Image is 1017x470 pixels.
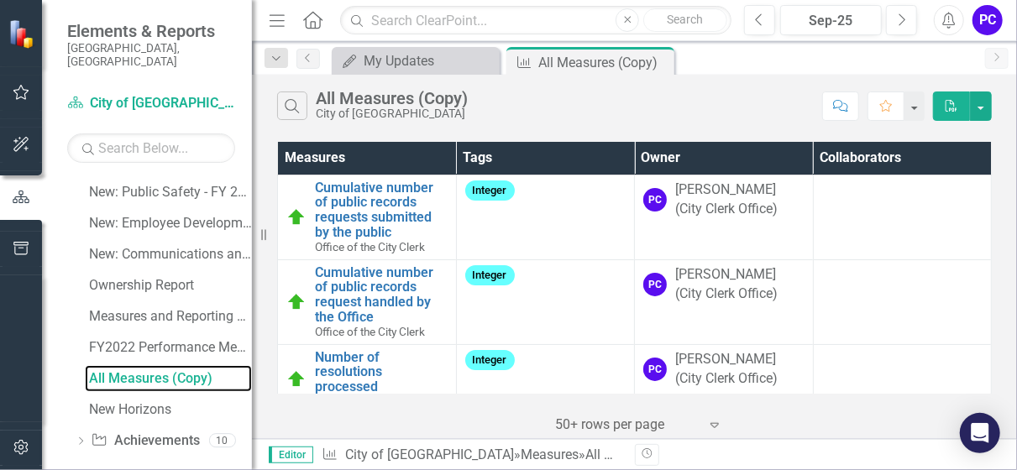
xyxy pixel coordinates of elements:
[316,89,468,107] div: All Measures (Copy)
[635,344,814,414] td: Double-Click to Edit
[813,259,992,344] td: Double-Click to Edit
[315,265,448,324] a: Cumulative number of public records request handled by the Office
[675,180,805,219] div: [PERSON_NAME] (City Clerk Office)
[89,185,252,200] div: New: Public Safety - FY 2025 Q1 Report
[786,11,876,31] div: Sep-25
[675,350,805,389] div: [PERSON_NAME] (City Clerk Office)
[89,309,252,324] div: Measures and Reporting Frequency
[91,431,200,451] a: Achievements
[643,8,727,32] button: Search
[364,50,495,71] div: My Updates
[67,133,235,163] input: Search Below...
[456,259,635,344] td: Double-Click to Edit
[89,371,252,386] div: All Measures (Copy)
[278,175,457,259] td: Double-Click to Edit Right Click for Context Menu
[286,207,307,227] img: On Track (80% or higher)
[521,446,579,462] a: Measures
[67,41,235,69] small: [GEOGRAPHIC_DATA], [GEOGRAPHIC_DATA]
[538,52,670,73] div: All Measures (Copy)
[813,344,992,414] td: Double-Click to Edit
[780,5,882,35] button: Sep-25
[315,180,448,239] a: Cumulative number of public records requests submitted by the public
[322,446,622,465] div: » »
[972,5,1003,35] button: PC
[85,334,252,361] a: FY2022 Performance Measure Highlights
[813,175,992,259] td: Double-Click to Edit
[89,247,252,262] div: New: Communications and Civic Engagement - FY 2024 Performance Report
[286,369,307,389] img: On Track (80% or higher)
[465,350,515,371] span: Integer
[585,446,705,462] div: All Measures (Copy)
[675,265,805,304] div: [PERSON_NAME] (City Clerk Office)
[209,434,236,448] div: 10
[85,396,252,423] a: New Horizons
[85,303,252,330] a: Measures and Reporting Frequency
[278,259,457,344] td: Double-Click to Edit Right Click for Context Menu
[635,259,814,344] td: Double-Click to Edit
[960,413,1000,453] div: Open Intercom Messenger
[67,94,235,113] a: City of [GEOGRAPHIC_DATA]
[8,19,38,49] img: ClearPoint Strategy
[456,344,635,414] td: Double-Click to Edit
[89,340,252,355] div: FY2022 Performance Measure Highlights
[67,21,235,41] span: Elements & Reports
[340,6,731,35] input: Search ClearPoint...
[315,240,425,253] span: Office of the City Clerk
[635,175,814,259] td: Double-Click to Edit
[89,216,252,231] div: New: Employee Development and Empowerment - FY 2025 Q1 Performance Report
[465,265,515,286] span: Integer
[668,13,704,26] span: Search
[286,292,307,312] img: On Track (80% or higher)
[85,272,252,299] a: Ownership Report
[89,278,252,293] div: Ownership Report
[89,402,252,417] div: New Horizons
[85,179,252,206] a: New: Public Safety - FY 2025 Q1 Report
[643,273,667,296] div: PC
[85,241,252,268] a: New: Communications and Civic Engagement - FY 2024 Performance Report
[336,50,495,71] a: My Updates
[269,446,313,463] span: Editor
[643,188,667,211] div: PC
[85,210,252,237] a: New: Employee Development and Empowerment - FY 2025 Q1 Performance Report
[465,180,515,201] span: Integer
[85,365,252,392] a: All Measures (Copy)
[456,175,635,259] td: Double-Click to Edit
[315,325,425,338] span: Office of the City Clerk
[643,358,667,381] div: PC
[345,446,514,462] a: City of [GEOGRAPHIC_DATA]
[315,350,448,394] a: Number of resolutions processed
[278,344,457,414] td: Double-Click to Edit Right Click for Context Menu
[316,107,468,120] div: City of [GEOGRAPHIC_DATA]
